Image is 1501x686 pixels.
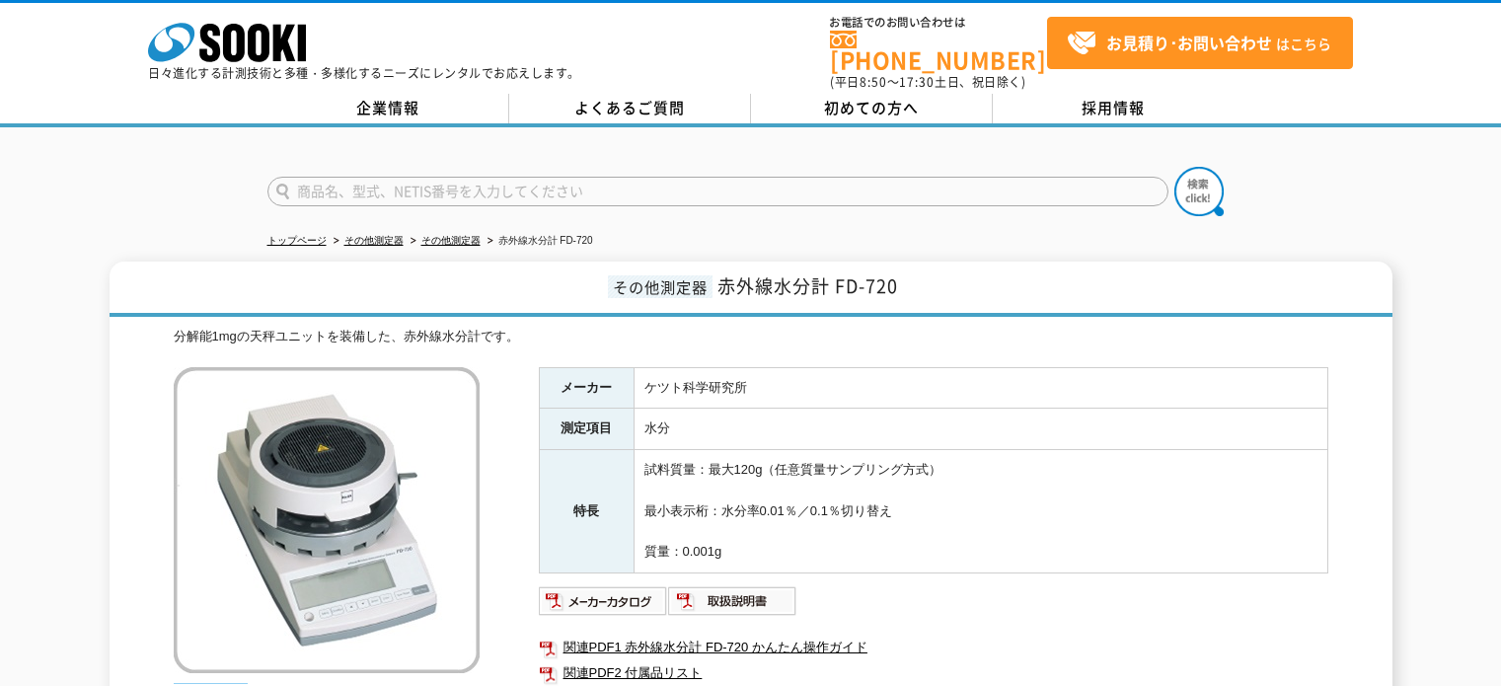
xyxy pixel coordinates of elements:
[539,585,668,617] img: メーカーカタログ
[830,31,1047,71] a: [PHONE_NUMBER]
[634,367,1327,409] td: ケツト科学研究所
[860,73,887,91] span: 8:50
[608,275,713,298] span: その他測定器
[539,450,634,573] th: 特長
[539,660,1328,686] a: 関連PDF2 付属品リスト
[899,73,935,91] span: 17:30
[267,235,327,246] a: トップページ
[539,598,668,613] a: メーカーカタログ
[993,94,1235,123] a: 採用情報
[484,231,593,252] li: 赤外線水分計 FD-720
[668,598,797,613] a: 取扱説明書
[717,272,898,299] span: 赤外線水分計 FD-720
[148,67,580,79] p: 日々進化する計測技術と多種・多様化するニーズにレンタルでお応えします。
[1047,17,1353,69] a: お見積り･お問い合わせはこちら
[824,97,919,118] span: 初めての方へ
[174,327,1328,347] div: 分解能1mgの天秤ユニットを装備した、赤外線水分計です。
[267,177,1168,206] input: 商品名、型式、NETIS番号を入力してください
[539,367,634,409] th: メーカー
[509,94,751,123] a: よくあるご質問
[267,94,509,123] a: 企業情報
[830,73,1025,91] span: (平日 ～ 土日、祝日除く)
[421,235,481,246] a: その他測定器
[539,635,1328,660] a: 関連PDF1 赤外線水分計 FD-720 かんたん操作ガイド
[751,94,993,123] a: 初めての方へ
[174,367,480,673] img: 赤外線水分計 FD-720
[1067,29,1331,58] span: はこちら
[539,409,634,450] th: 測定項目
[668,585,797,617] img: 取扱説明書
[344,235,404,246] a: その他測定器
[1106,31,1272,54] strong: お見積り･お問い合わせ
[830,17,1047,29] span: お電話でのお問い合わせは
[634,450,1327,573] td: 試料質量：最大120g（任意質量サンプリング方式） 最小表示桁：水分率0.01％／0.1％切り替え 質量：0.001g
[1174,167,1224,216] img: btn_search.png
[634,409,1327,450] td: 水分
